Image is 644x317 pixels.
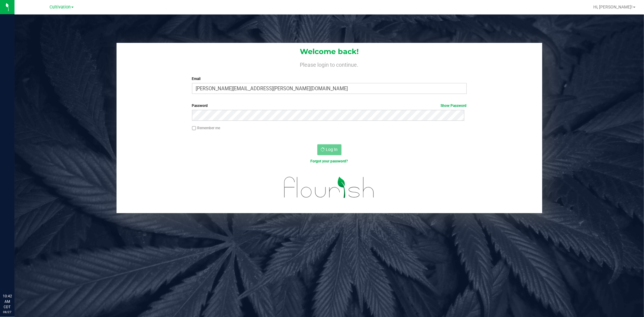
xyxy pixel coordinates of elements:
[3,310,12,314] p: 08/27
[192,125,220,131] label: Remember me
[441,104,467,108] a: Show Password
[50,5,71,10] span: Cultivation
[192,126,196,130] input: Remember me
[276,170,383,204] img: flourish_logo.svg
[3,293,12,310] p: 10:42 AM CDT
[311,159,348,163] a: Forgot your password?
[593,5,633,9] span: Hi, [PERSON_NAME]!
[117,60,542,68] h4: Please login to continue.
[317,144,341,155] button: Log In
[117,48,542,56] h1: Welcome back!
[192,76,467,82] label: Email
[326,147,338,152] span: Log In
[192,104,208,108] span: Password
